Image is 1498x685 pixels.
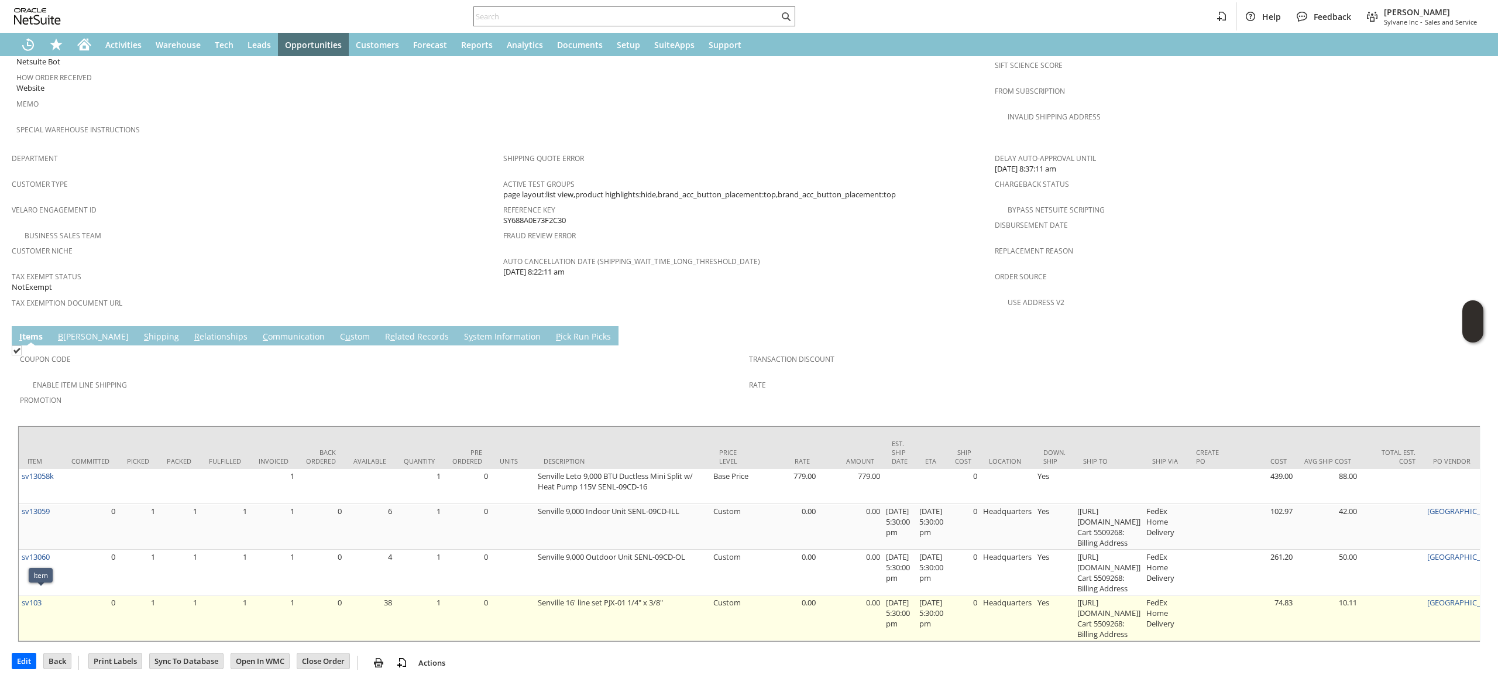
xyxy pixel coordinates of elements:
td: 1 [250,550,297,595]
span: R [194,331,200,342]
div: Create PO [1196,448,1222,465]
td: [DATE] 5:30:00 pm [916,550,946,595]
svg: Home [77,37,91,52]
a: Promotion [20,395,61,405]
td: 1 [395,550,444,595]
div: Fulfilled [209,457,241,465]
div: Est. Ship Date [892,439,908,465]
td: 0 [946,550,980,595]
a: Use Address V2 [1008,297,1064,307]
input: Print Labels [89,653,142,669]
td: Headquarters [980,504,1035,550]
a: Pick Run Picks [553,331,614,344]
td: 50.00 [1296,550,1360,595]
a: Actions [414,657,450,668]
td: 1 [395,504,444,550]
span: Oracle Guided Learning Widget. To move around, please hold and drag [1462,322,1483,343]
a: Business Sales Team [25,231,101,241]
td: [DATE] 5:30:00 pm [916,595,946,641]
a: sv13058k [22,471,54,481]
td: Custom [710,550,754,595]
div: Total Est. Cost [1369,448,1415,465]
span: S [144,331,149,342]
span: u [345,331,351,342]
div: PO Vendor [1433,457,1496,465]
td: 0 [63,504,118,550]
span: C [263,331,268,342]
td: Senville 16' line set PJX-01 1/4" x 3/8" [535,595,710,641]
div: Rate [763,457,810,465]
input: Close Order [297,653,349,669]
td: 1 [158,595,200,641]
a: System Information [461,331,544,344]
a: Recent Records [14,33,42,56]
a: Coupon Code [20,354,71,364]
td: [[URL][DOMAIN_NAME]] Cart 5509268: Billing Address [1074,504,1143,550]
td: 0 [444,469,491,504]
td: 42.00 [1296,504,1360,550]
div: Amount [827,457,874,465]
span: SuiteApps [654,39,695,50]
td: 1 [395,595,444,641]
a: sv103 [22,597,42,608]
td: 0 [63,595,118,641]
td: 0.00 [754,504,819,550]
span: Website [16,83,44,94]
input: Open In WMC [231,653,289,669]
td: 0.00 [754,595,819,641]
td: 0.00 [819,550,883,595]
div: Item [28,457,54,465]
span: y [469,331,473,342]
td: 1 [200,550,250,595]
svg: Recent Records [21,37,35,52]
span: Feedback [1314,11,1351,22]
td: 0 [946,595,980,641]
div: Packed [167,457,191,465]
a: Department [12,153,58,163]
td: Yes [1035,550,1074,595]
a: Special Warehouse Instructions [16,125,140,135]
a: Fraud Review Error [503,231,576,241]
td: 74.83 [1231,595,1296,641]
span: P [556,331,561,342]
td: 1 [118,504,158,550]
span: Customers [356,39,399,50]
a: Reference Key [503,205,555,215]
input: Edit [12,653,36,669]
div: Quantity [404,457,435,465]
td: 0 [297,504,345,550]
td: Yes [1035,504,1074,550]
td: 38 [345,595,395,641]
a: Chargeback Status [995,179,1069,189]
td: 0 [946,469,980,504]
span: [DATE] 8:37:11 am [995,163,1056,174]
a: Forecast [406,33,454,56]
td: 1 [158,550,200,595]
td: 1 [118,550,158,595]
span: Reports [461,39,493,50]
a: Custom [337,331,373,344]
div: Avg Ship Cost [1304,457,1351,465]
td: 1 [250,469,297,504]
td: Yes [1035,469,1074,504]
td: 439.00 [1231,469,1296,504]
span: Activities [105,39,142,50]
td: [DATE] 5:30:00 pm [883,504,916,550]
a: Invalid Shipping Address [1008,112,1101,122]
input: Search [474,9,779,23]
td: 0 [63,550,118,595]
img: print.svg [372,656,386,670]
a: Order Source [995,272,1047,282]
img: add-record.svg [395,656,409,670]
a: Delay Auto-Approval Until [995,153,1096,163]
td: 0 [444,504,491,550]
div: Pre Ordered [452,448,482,465]
td: 10.11 [1296,595,1360,641]
span: I [19,331,22,342]
a: Shipping Quote Error [503,153,584,163]
div: Price Level [719,448,745,465]
div: Down. Ship [1043,448,1066,465]
a: Bypass NetSuite Scripting [1008,205,1105,215]
td: Headquarters [980,595,1035,641]
td: 88.00 [1296,469,1360,504]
